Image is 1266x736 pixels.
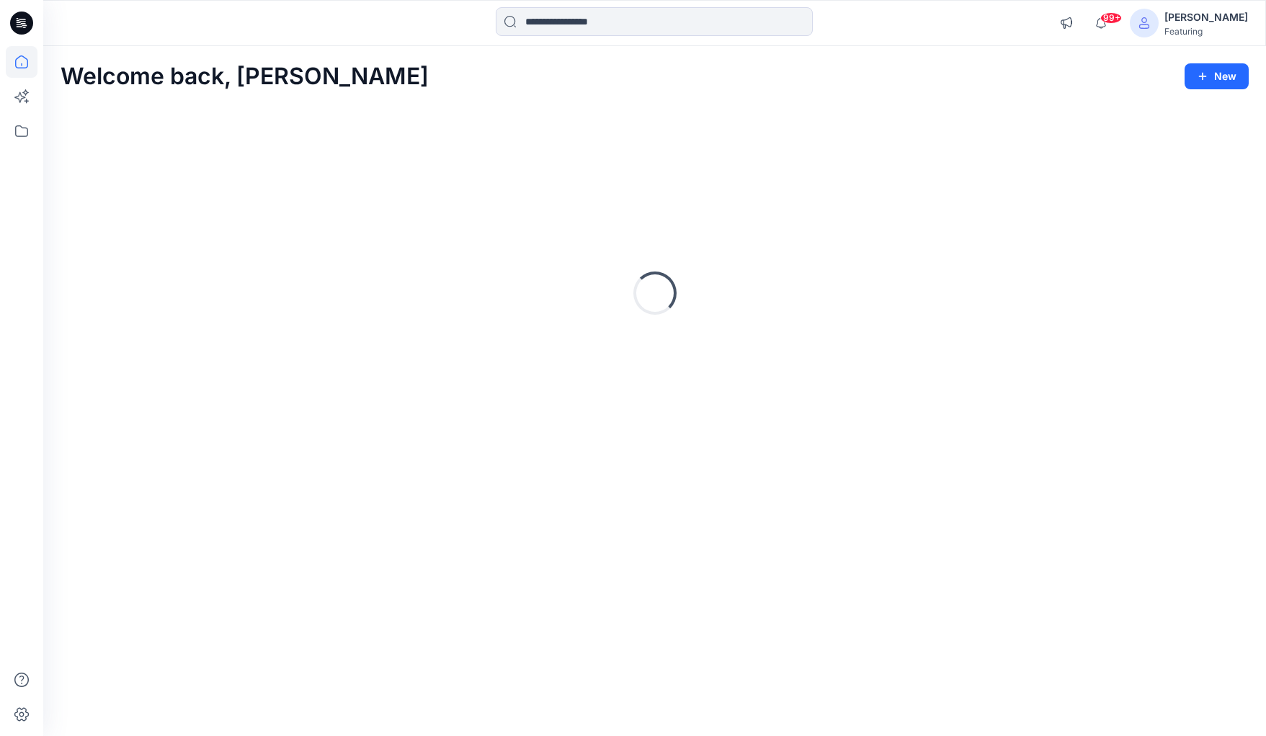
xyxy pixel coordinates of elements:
span: 99+ [1100,12,1122,24]
svg: avatar [1138,17,1150,29]
h2: Welcome back, [PERSON_NAME] [61,63,429,90]
div: [PERSON_NAME] [1164,9,1248,26]
div: Featuring [1164,26,1248,37]
button: New [1185,63,1249,89]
